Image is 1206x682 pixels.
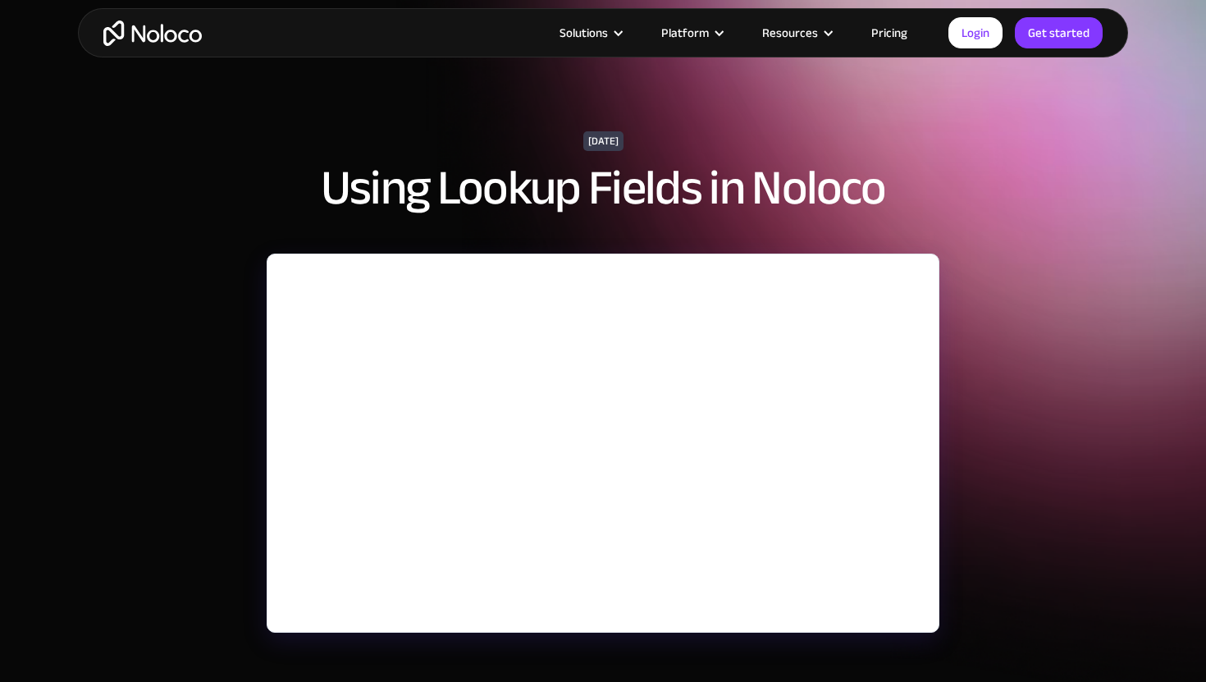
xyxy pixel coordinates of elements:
div: Resources [762,22,818,43]
a: Get started [1015,17,1103,48]
div: Resources [742,22,851,43]
h1: Using Lookup Fields in Noloco [321,163,885,213]
iframe: YouTube embed [267,254,939,632]
div: Solutions [560,22,608,43]
a: home [103,21,202,46]
a: Pricing [851,22,928,43]
div: Platform [641,22,742,43]
a: Login [948,17,1003,48]
div: Platform [661,22,709,43]
div: Solutions [539,22,641,43]
div: [DATE] [583,131,624,151]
